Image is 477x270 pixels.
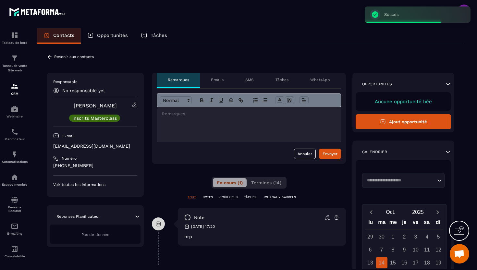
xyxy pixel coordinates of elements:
[62,156,77,161] p: Numéro
[2,92,28,95] p: CRM
[2,49,28,78] a: formationformationTunnel de vente Site web
[376,231,387,242] div: 30
[421,218,433,229] div: sa
[2,137,28,141] p: Planificateur
[72,116,117,120] p: Inscrits Masterclass
[53,32,74,38] p: Contacts
[219,195,238,200] p: COURRIELS
[2,240,28,263] a: accountantaccountantComptabilité
[399,218,410,229] div: je
[433,244,444,255] div: 12
[11,128,18,136] img: scheduler
[365,177,435,184] input: Search for option
[399,244,410,255] div: 9
[2,168,28,191] a: automationsautomationsEspace membre
[11,222,18,230] img: email
[433,231,444,242] div: 5
[53,79,137,84] p: Responsable
[151,32,167,38] p: Tâches
[376,244,387,255] div: 7
[2,123,28,146] a: schedulerschedulerPlanificateur
[191,224,215,229] p: [DATE] 17:20
[2,191,28,217] a: social-networksocial-networkRéseaux Sociaux
[54,55,94,59] p: Revenir aux contacts
[365,231,376,242] div: 29
[422,257,433,268] div: 18
[410,231,422,242] div: 3
[432,208,444,216] button: Next month
[194,215,204,221] p: note
[53,182,137,187] p: Voir toutes les informations
[365,208,377,216] button: Previous month
[362,99,445,104] p: Aucune opportunité liée
[2,115,28,118] p: Webinaire
[410,218,421,229] div: ve
[62,88,105,93] p: No responsable yet
[362,81,392,87] p: Opportunités
[410,257,422,268] div: 17
[399,257,410,268] div: 16
[263,195,296,200] p: JOURNAUX D'APPELS
[2,64,28,73] p: Tunnel de vente Site web
[410,244,422,255] div: 10
[356,114,451,129] button: Ajout opportunité
[450,244,469,264] div: Ouvrir le chat
[365,244,376,255] div: 6
[387,244,399,255] div: 8
[244,195,256,200] p: TÂCHES
[62,133,75,139] p: E-mail
[2,205,28,213] p: Réseaux Sociaux
[11,54,18,62] img: formation
[2,27,28,49] a: formationformationTableau de bord
[2,100,28,123] a: automationsautomationsWebinaire
[387,218,399,229] div: me
[81,232,109,237] span: Pas de donnée
[2,146,28,168] a: automationsautomationsAutomatisations
[2,217,28,240] a: emailemailE-mailing
[365,257,376,268] div: 13
[202,195,213,200] p: NOTES
[9,6,67,18] img: logo
[310,77,330,82] p: WhatsApp
[11,151,18,158] img: automations
[362,149,387,154] p: Calendrier
[56,214,100,219] p: Réponses Planificateur
[11,31,18,39] img: formation
[97,32,128,38] p: Opportunités
[422,231,433,242] div: 4
[217,180,243,185] span: En cours (1)
[251,180,281,185] span: Terminés (14)
[387,257,399,268] div: 15
[184,234,339,239] p: nrp
[2,78,28,100] a: formationformationCRM
[2,232,28,235] p: E-mailing
[2,254,28,258] p: Comptabilité
[432,218,444,229] div: di
[319,149,341,159] button: Envoyer
[213,178,247,187] button: En cours (1)
[376,218,388,229] div: ma
[323,151,337,157] div: Envoyer
[2,41,28,44] p: Tableau de bord
[377,206,404,218] button: Open months overlay
[188,195,196,200] p: TOUT
[211,77,224,82] p: Emails
[11,245,18,253] img: accountant
[81,28,134,44] a: Opportunités
[245,77,254,82] p: SMS
[376,257,387,268] div: 14
[275,77,288,82] p: Tâches
[53,163,137,169] p: [PHONE_NUMBER]
[387,231,399,242] div: 1
[168,77,189,82] p: Remarques
[11,82,18,90] img: formation
[11,105,18,113] img: automations
[11,196,18,204] img: social-network
[399,231,410,242] div: 2
[294,149,316,159] button: Annuler
[365,218,376,229] div: lu
[433,257,444,268] div: 19
[362,173,445,188] div: Search for option
[53,143,137,149] p: [EMAIL_ADDRESS][DOMAIN_NAME]
[422,244,433,255] div: 11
